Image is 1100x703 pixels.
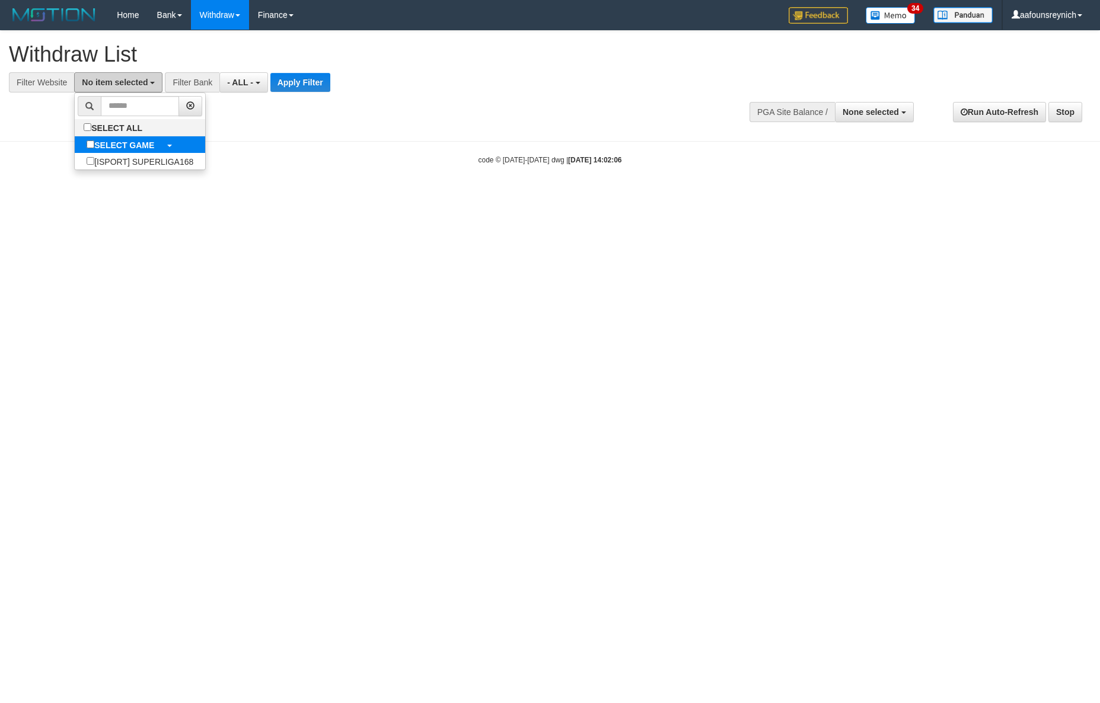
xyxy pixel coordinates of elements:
input: SELECT GAME [87,140,94,148]
button: Apply Filter [270,73,330,92]
span: No item selected [82,78,148,87]
label: [ISPORT] SUPERLIGA168 [75,153,205,170]
img: Button%20Memo.svg [866,7,916,24]
h1: Withdraw List [9,43,722,66]
img: Feedback.jpg [789,7,848,24]
input: SELECT ALL [84,123,91,131]
div: PGA Site Balance / [750,102,835,122]
div: Filter Bank [165,72,219,92]
small: code © [DATE]-[DATE] dwg | [479,156,622,164]
button: None selected [835,102,914,122]
span: 34 [907,3,923,14]
strong: [DATE] 14:02:06 [568,156,621,164]
label: SELECT ALL [75,119,154,136]
div: Filter Website [9,72,74,92]
a: Stop [1048,102,1082,122]
span: None selected [843,107,899,117]
a: SELECT GAME [75,136,205,153]
img: MOTION_logo.png [9,6,99,24]
a: Run Auto-Refresh [953,102,1046,122]
button: No item selected [74,72,162,92]
img: panduan.png [933,7,993,23]
b: SELECT GAME [94,140,154,150]
input: [ISPORT] SUPERLIGA168 [87,157,94,165]
button: - ALL - [219,72,267,92]
span: - ALL - [227,78,253,87]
